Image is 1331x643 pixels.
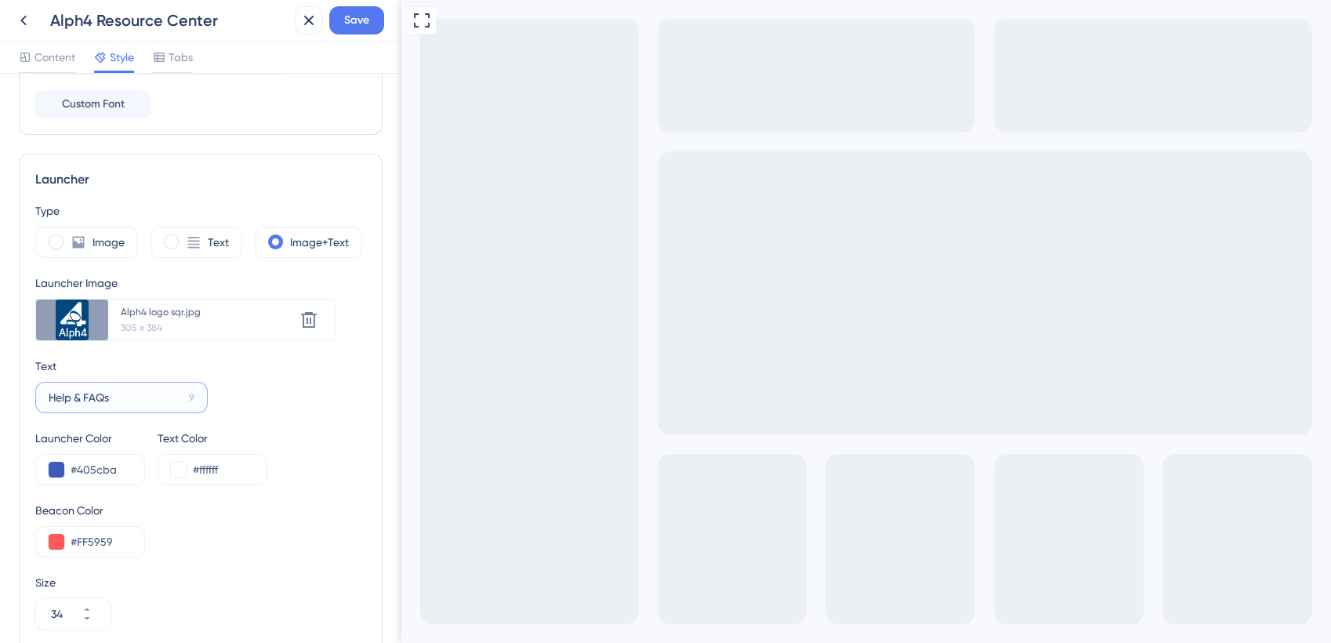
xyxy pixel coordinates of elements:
div: Size [35,573,366,592]
button: Custom Font [35,90,151,118]
div: Text [35,357,56,376]
div: Launcher Color [35,429,145,448]
div: Text Color [158,429,267,448]
input: 9 [49,389,183,406]
div: Launcher [35,170,366,189]
span: Style [110,48,134,67]
div: Launcher Image [35,274,336,292]
div: Alph4 logo sqr.jpg [121,306,293,318]
span: Tabs [169,48,193,67]
div: 3 [117,8,122,20]
div: Beacon Color [35,501,366,520]
img: launcher-image-alternative-text [10,5,27,22]
span: Content [34,48,75,67]
label: Image [92,233,125,252]
label: Image+Text [290,233,349,252]
div: Alph4 Resource Center [50,9,288,31]
span: Help & FAQs [34,4,107,23]
div: 305 x 384 [121,321,295,334]
div: 9 [189,391,194,404]
span: Custom Font [62,95,125,114]
span: Save [344,11,369,30]
label: Text [208,233,229,252]
img: file-1752661642364.jpg [56,300,88,340]
button: Save [329,6,384,35]
div: Type [35,202,366,220]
